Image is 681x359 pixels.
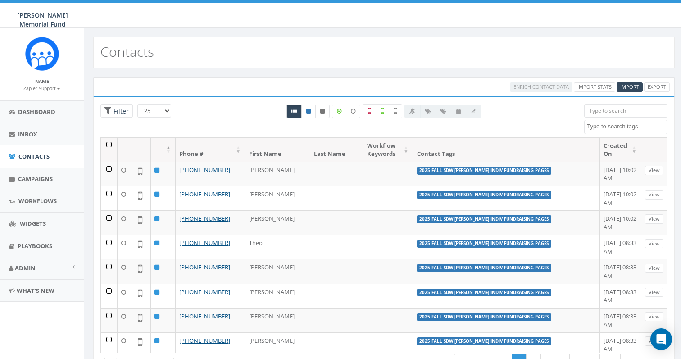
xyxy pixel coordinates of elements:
[417,240,552,248] label: 2025 Fall SDW [PERSON_NAME] Indiv Fundraising Pages
[363,104,376,118] label: Not a Mobile
[417,167,552,175] label: 2025 Fall SDW [PERSON_NAME] Indiv Fundraising Pages
[18,175,53,183] span: Campaigns
[179,214,230,223] a: [PHONE_NUMBER]
[245,284,310,308] td: [PERSON_NAME]
[645,214,663,224] a: View
[320,109,325,114] i: This phone number is unsubscribed and has opted-out of all texts.
[389,104,402,118] label: Not Validated
[417,191,552,199] label: 2025 Fall SDW [PERSON_NAME] Indiv Fundraising Pages
[100,44,154,59] h2: Contacts
[600,259,641,283] td: [DATE] 08:33 AM
[245,186,310,210] td: [PERSON_NAME]
[315,105,330,118] a: Opted Out
[417,215,552,223] label: 2025 Fall SDW [PERSON_NAME] Indiv Fundraising Pages
[584,104,667,118] input: Type to search
[645,312,663,322] a: View
[600,308,641,332] td: [DATE] 08:33 AM
[17,11,68,28] span: [PERSON_NAME] Memorial Fund
[645,288,663,297] a: View
[245,210,310,235] td: [PERSON_NAME]
[310,138,363,162] th: Last Name
[245,138,310,162] th: First Name
[417,337,552,345] label: 2025 Fall SDW [PERSON_NAME] Indiv Fundraising Pages
[645,190,663,200] a: View
[35,78,49,84] small: Name
[417,264,552,272] label: 2025 Fall SDW [PERSON_NAME] Indiv Fundraising Pages
[18,197,57,205] span: Workflows
[25,37,59,71] img: Rally_Corp_Icon.png
[301,105,316,118] a: Active
[18,242,52,250] span: Playbooks
[179,336,230,345] a: [PHONE_NUMBER]
[18,152,50,160] span: Contacts
[245,235,310,259] td: Theo
[417,289,552,297] label: 2025 Fall SDW [PERSON_NAME] Indiv Fundraising Pages
[600,235,641,259] td: [DATE] 08:33 AM
[245,162,310,186] td: [PERSON_NAME]
[100,104,133,118] span: Advance Filter
[179,288,230,296] a: [PHONE_NUMBER]
[620,83,639,90] span: Import
[600,284,641,308] td: [DATE] 08:33 AM
[645,239,663,249] a: View
[650,328,672,350] div: Open Intercom Messenger
[18,108,55,116] span: Dashboard
[600,332,641,357] td: [DATE] 08:33 AM
[18,130,37,138] span: Inbox
[600,186,641,210] td: [DATE] 10:02 AM
[176,138,245,162] th: Phone #: activate to sort column ascending
[245,259,310,283] td: [PERSON_NAME]
[17,286,54,295] span: What's New
[600,162,641,186] td: [DATE] 10:02 AM
[15,264,36,272] span: Admin
[179,263,230,271] a: [PHONE_NUMBER]
[413,138,600,162] th: Contact Tags
[306,109,311,114] i: This phone number is subscribed and will receive texts.
[600,210,641,235] td: [DATE] 10:02 AM
[587,123,667,131] textarea: Search
[179,190,230,198] a: [PHONE_NUMBER]
[245,332,310,357] td: [PERSON_NAME]
[363,138,413,162] th: Workflow Keywords: activate to sort column ascending
[332,105,346,118] label: Data Enriched
[179,166,230,174] a: [PHONE_NUMBER]
[600,138,641,162] th: Created On: activate to sort column ascending
[23,84,60,92] a: Zapier Support
[20,219,46,227] span: Widgets
[179,239,230,247] a: [PHONE_NUMBER]
[620,83,639,90] span: CSV files only
[644,82,670,92] a: Export
[286,105,302,118] a: All contacts
[417,313,552,321] label: 2025 Fall SDW [PERSON_NAME] Indiv Fundraising Pages
[574,82,615,92] a: Import Stats
[376,104,389,118] label: Validated
[645,336,663,346] a: View
[245,308,310,332] td: [PERSON_NAME]
[645,166,663,175] a: View
[346,105,360,118] label: Data not Enriched
[617,82,643,92] a: Import
[645,264,663,273] a: View
[111,107,129,115] span: Filter
[179,312,230,320] a: [PHONE_NUMBER]
[23,85,60,91] small: Zapier Support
